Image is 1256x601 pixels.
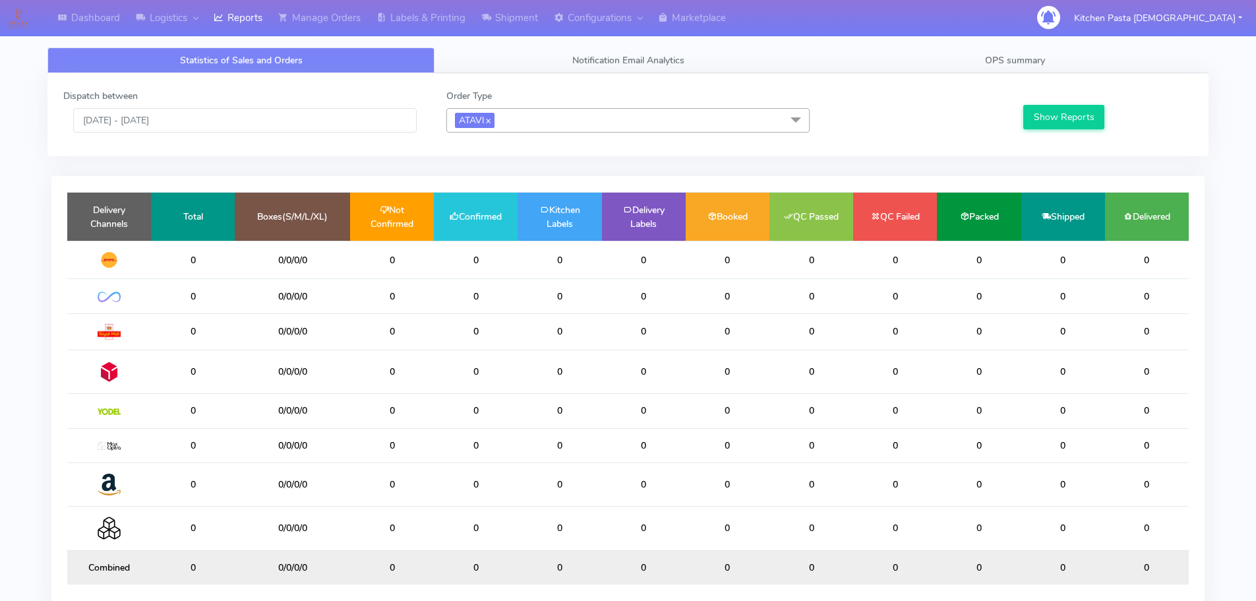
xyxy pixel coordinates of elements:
[602,550,686,585] td: 0
[151,350,235,393] td: 0
[769,350,853,393] td: 0
[1064,5,1252,32] button: Kitchen Pasta [DEMOGRAPHIC_DATA]
[853,428,937,462] td: 0
[350,350,434,393] td: 0
[518,313,601,350] td: 0
[1105,428,1189,462] td: 0
[235,462,350,506] td: 0/0/0/0
[67,550,151,585] td: Combined
[602,507,686,550] td: 0
[853,394,937,428] td: 0
[937,350,1021,393] td: 0
[686,507,769,550] td: 0
[686,394,769,428] td: 0
[434,507,518,550] td: 0
[686,428,769,462] td: 0
[151,428,235,462] td: 0
[235,394,350,428] td: 0/0/0/0
[985,54,1045,67] span: OPS summary
[602,462,686,506] td: 0
[686,350,769,393] td: 0
[853,350,937,393] td: 0
[937,279,1021,313] td: 0
[350,279,434,313] td: 0
[434,394,518,428] td: 0
[1021,193,1105,241] td: Shipped
[769,394,853,428] td: 0
[769,462,853,506] td: 0
[151,279,235,313] td: 0
[1021,428,1105,462] td: 0
[63,89,138,103] label: Dispatch between
[434,462,518,506] td: 0
[1105,462,1189,506] td: 0
[98,360,121,383] img: DPD
[602,193,686,241] td: Delivery Labels
[151,462,235,506] td: 0
[572,54,684,67] span: Notification Email Analytics
[235,350,350,393] td: 0/0/0/0
[518,462,601,506] td: 0
[1021,550,1105,585] td: 0
[769,507,853,550] td: 0
[1105,241,1189,279] td: 0
[853,550,937,585] td: 0
[1021,279,1105,313] td: 0
[937,313,1021,350] td: 0
[1105,350,1189,393] td: 0
[602,279,686,313] td: 0
[518,394,601,428] td: 0
[937,394,1021,428] td: 0
[853,313,937,350] td: 0
[434,193,518,241] td: Confirmed
[235,193,350,241] td: Boxes(S/M/L/XL)
[434,279,518,313] td: 0
[1021,350,1105,393] td: 0
[235,507,350,550] td: 0/0/0/0
[853,462,937,506] td: 0
[769,550,853,585] td: 0
[937,241,1021,279] td: 0
[98,473,121,496] img: Amazon
[686,193,769,241] td: Booked
[1105,507,1189,550] td: 0
[98,324,121,340] img: Royal Mail
[73,108,417,133] input: Pick the Daterange
[98,292,121,303] img: OnFleet
[518,279,601,313] td: 0
[434,241,518,279] td: 0
[350,241,434,279] td: 0
[1021,507,1105,550] td: 0
[98,251,121,269] img: DHL
[235,550,350,585] td: 0/0/0/0
[853,193,937,241] td: QC Failed
[602,350,686,393] td: 0
[1105,394,1189,428] td: 0
[769,313,853,350] td: 0
[1105,193,1189,241] td: Delivered
[769,428,853,462] td: 0
[455,113,494,128] span: ATAVI
[937,550,1021,585] td: 0
[350,313,434,350] td: 0
[769,241,853,279] td: 0
[518,428,601,462] td: 0
[1021,313,1105,350] td: 0
[518,241,601,279] td: 0
[434,350,518,393] td: 0
[434,428,518,462] td: 0
[47,47,1209,73] ul: Tabs
[1105,279,1189,313] td: 0
[151,394,235,428] td: 0
[235,241,350,279] td: 0/0/0/0
[853,279,937,313] td: 0
[853,241,937,279] td: 0
[686,279,769,313] td: 0
[853,507,937,550] td: 0
[602,313,686,350] td: 0
[686,462,769,506] td: 0
[518,550,601,585] td: 0
[151,313,235,350] td: 0
[434,550,518,585] td: 0
[350,550,434,585] td: 0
